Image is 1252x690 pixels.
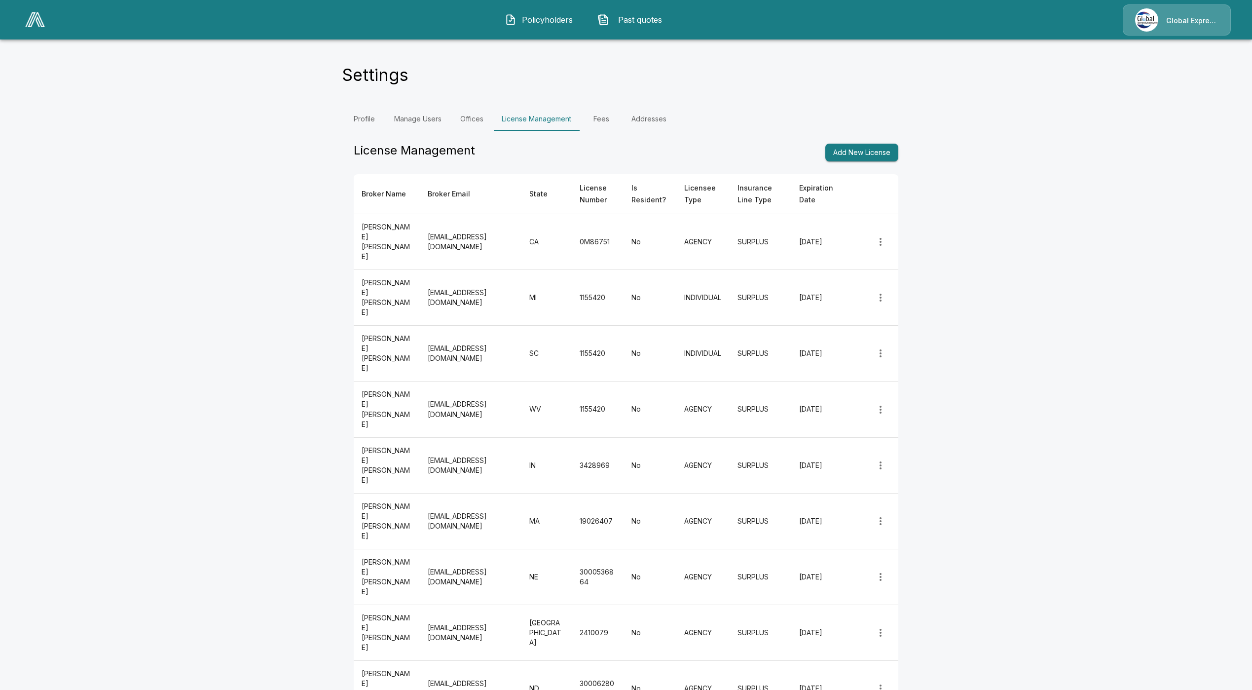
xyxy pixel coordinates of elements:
[624,214,676,270] td: No
[676,605,730,660] td: AGENCY
[354,270,420,326] td: [PERSON_NAME] [PERSON_NAME]
[572,437,624,493] td: 3428969
[572,270,624,326] td: 1155420
[597,14,609,26] img: Past quotes Icon
[494,107,579,131] a: License Management
[386,107,449,131] a: Manage Users
[624,326,676,382] td: No
[572,174,624,214] th: License Number
[730,382,791,437] td: SURPLUS
[676,214,730,270] td: AGENCY
[354,605,420,660] td: [PERSON_NAME] [PERSON_NAME]
[730,549,791,605] td: SURPLUS
[521,437,572,493] td: IN
[871,400,890,420] button: more
[521,549,572,605] td: NE
[624,107,674,131] a: Addresses
[590,7,675,33] a: Past quotes IconPast quotes
[676,493,730,549] td: AGENCY
[676,549,730,605] td: AGENCY
[520,14,575,26] span: Policyholders
[521,605,572,660] td: [GEOGRAPHIC_DATA]
[521,382,572,437] td: WV
[613,14,667,26] span: Past quotes
[791,549,847,605] td: [DATE]
[572,382,624,437] td: 1155420
[521,174,572,214] th: State
[730,605,791,660] td: SURPLUS
[354,437,420,493] td: [PERSON_NAME] [PERSON_NAME]
[791,174,847,214] th: Expiration Date
[676,382,730,437] td: AGENCY
[354,382,420,437] td: [PERSON_NAME] [PERSON_NAME]
[871,232,890,252] button: more
[354,143,475,158] h5: License Management
[572,605,624,660] td: 2410079
[624,437,676,493] td: No
[871,344,890,363] button: more
[521,493,572,549] td: MA
[420,437,521,493] td: [EMAIL_ADDRESS][DOMAIN_NAME]
[420,214,521,270] td: [EMAIL_ADDRESS][DOMAIN_NAME]
[420,326,521,382] td: [EMAIL_ADDRESS][DOMAIN_NAME]
[579,107,624,131] a: Fees
[420,549,521,605] td: [EMAIL_ADDRESS][DOMAIN_NAME]
[791,437,847,493] td: [DATE]
[354,493,420,549] td: [PERSON_NAME] [PERSON_NAME]
[354,326,420,382] td: [PERSON_NAME] [PERSON_NAME]
[342,107,910,131] div: Settings Tabs
[791,493,847,549] td: [DATE]
[1135,8,1158,32] img: Agency Icon
[730,174,791,214] th: Insurance Line Type
[871,567,890,587] button: more
[624,605,676,660] td: No
[572,549,624,605] td: 3000536864
[420,605,521,660] td: [EMAIL_ADDRESS][DOMAIN_NAME]
[1123,4,1231,36] a: Agency IconGlobal Express Underwriters
[791,270,847,326] td: [DATE]
[521,270,572,326] td: MI
[449,107,494,131] a: Offices
[791,326,847,382] td: [DATE]
[624,493,676,549] td: No
[1166,16,1218,26] p: Global Express Underwriters
[676,270,730,326] td: INDIVIDUAL
[354,174,420,214] th: Broker Name
[572,214,624,270] td: 0M86751
[420,493,521,549] td: [EMAIL_ADDRESS][DOMAIN_NAME]
[420,270,521,326] td: [EMAIL_ADDRESS][DOMAIN_NAME]
[730,326,791,382] td: SURPLUS
[342,107,386,131] a: Profile
[624,382,676,437] td: No
[624,174,676,214] th: Is Resident?
[791,382,847,437] td: [DATE]
[521,214,572,270] td: CA
[420,382,521,437] td: [EMAIL_ADDRESS][DOMAIN_NAME]
[676,174,730,214] th: Licensee Type
[25,12,45,27] img: AA Logo
[871,288,890,307] button: more
[420,174,521,214] th: Broker Email
[497,7,582,33] button: Policyholders IconPolicyholders
[791,214,847,270] td: [DATE]
[521,326,572,382] td: SC
[871,623,890,643] button: more
[871,456,890,475] button: more
[624,270,676,326] td: No
[676,326,730,382] td: INDIVIDUAL
[791,605,847,660] td: [DATE]
[342,65,408,85] h4: Settings
[730,270,791,326] td: SURPLUS
[871,511,890,531] button: more
[730,493,791,549] td: SURPLUS
[354,549,420,605] td: [PERSON_NAME] [PERSON_NAME]
[825,144,898,162] button: Add New License
[572,326,624,382] td: 1155420
[624,549,676,605] td: No
[354,214,420,270] td: [PERSON_NAME] [PERSON_NAME]
[572,493,624,549] td: 19026407
[505,14,516,26] img: Policyholders Icon
[730,437,791,493] td: SURPLUS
